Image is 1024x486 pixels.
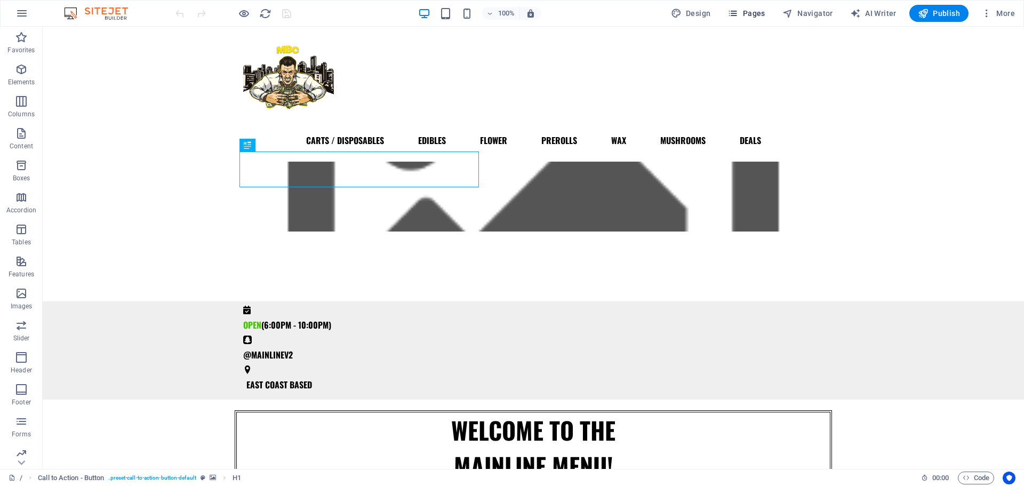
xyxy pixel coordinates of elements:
[963,472,989,484] span: Code
[8,78,35,86] p: Elements
[7,46,35,54] p: Favorites
[981,8,1015,19] span: More
[958,472,994,484] button: Code
[38,472,104,484] span: Click to select. Double-click to edit
[909,5,969,22] button: Publish
[498,7,515,20] h6: 100%
[9,472,22,484] a: Click to cancel selection. Double-click to open Pages
[940,474,941,482] span: :
[918,8,960,19] span: Publish
[846,5,901,22] button: AI Writer
[727,8,765,19] span: Pages
[201,475,205,481] i: This element is a customizable preset
[61,7,141,20] img: Editor Logo
[921,472,949,484] h6: Session time
[778,5,837,22] button: Navigator
[667,5,715,22] button: Design
[108,472,196,484] span: . preset-call-to-action-button-default
[12,398,31,407] p: Footer
[667,5,715,22] div: Design (Ctrl+Alt+Y)
[9,270,34,278] p: Features
[259,7,271,20] button: reload
[782,8,833,19] span: Navigator
[932,472,949,484] span: 00 00
[210,475,216,481] i: This element contains a background
[8,110,35,118] p: Columns
[1003,472,1015,484] button: Usercentrics
[6,206,36,214] p: Accordion
[10,142,33,150] p: Content
[723,5,769,22] button: Pages
[13,334,30,342] p: Slider
[38,472,241,484] nav: breadcrumb
[11,302,33,310] p: Images
[11,366,32,375] p: Header
[977,5,1019,22] button: More
[850,8,897,19] span: AI Writer
[526,9,535,18] i: On resize automatically adjust zoom level to fit chosen device.
[671,8,711,19] span: Design
[233,472,241,484] span: Click to select. Double-click to edit
[12,238,31,246] p: Tables
[482,7,520,20] button: 100%
[13,174,30,182] p: Boxes
[12,430,31,439] p: Forms
[237,7,250,20] button: Click here to leave preview mode and continue editing
[259,7,271,20] i: Reload page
